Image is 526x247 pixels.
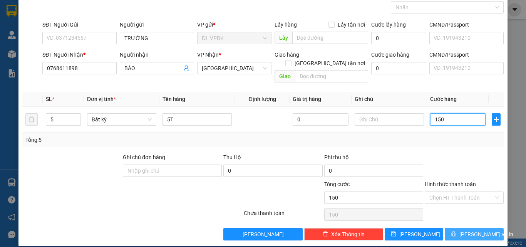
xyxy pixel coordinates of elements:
[371,52,409,58] label: Cước giao hàng
[120,20,194,29] div: Người gửi
[162,113,232,126] input: VD: Bàn, Ghế
[291,59,368,67] span: [GEOGRAPHIC_DATA] tận nơi
[25,136,204,144] div: Tổng: 5
[355,113,424,126] input: Ghi Chú
[243,209,323,222] div: Chưa thanh toán
[293,96,321,102] span: Giá trị hàng
[275,52,299,58] span: Giao hàng
[197,52,219,58] span: VP Nhận
[10,50,40,99] b: Phúc An Express
[324,153,423,165] div: Phí thu hộ
[202,62,267,74] span: ĐL Quận 5
[248,96,276,102] span: Định lượng
[293,113,348,126] input: 0
[492,116,500,123] span: plus
[183,65,189,71] span: user-add
[445,228,504,240] button: printer[PERSON_NAME] và In
[42,50,117,59] div: SĐT Người Nhận
[371,62,426,74] input: Cước giao hàng
[371,22,406,28] label: Cước lấy hàng
[335,20,368,29] span: Lấy tận nơi
[25,113,38,126] button: delete
[295,70,368,82] input: Dọc đường
[120,50,194,59] div: Người nhận
[352,92,427,107] th: Ghi chú
[42,20,117,29] div: SĐT Người Gửi
[123,165,222,177] input: Ghi chú đơn hàng
[292,32,368,44] input: Dọc đường
[492,113,501,126] button: plus
[243,230,284,239] span: [PERSON_NAME]
[371,32,426,44] input: Cước lấy hàng
[459,230,513,239] span: [PERSON_NAME] và In
[46,96,52,102] span: SL
[84,10,102,28] img: logo.jpg
[47,11,76,47] b: Gửi khách hàng
[162,96,185,102] span: Tên hàng
[425,181,476,187] label: Hình thức thanh toán
[323,231,328,237] span: delete
[202,32,267,44] span: ĐL VPDK
[275,22,297,28] span: Lấy hàng
[324,181,350,187] span: Tổng cước
[429,50,504,59] div: CMND/Passport
[65,29,106,35] b: [DOMAIN_NAME]
[430,96,457,102] span: Cước hàng
[429,20,504,29] div: CMND/Passport
[275,70,295,82] span: Giao
[275,32,292,44] span: Lấy
[385,228,444,240] button: save[PERSON_NAME]
[123,154,165,160] label: Ghi chú đơn hàng
[331,230,365,239] span: Xóa Thông tin
[451,231,456,237] span: printer
[10,10,48,48] img: logo.jpg
[87,96,116,102] span: Đơn vị tính
[65,37,106,46] li: (c) 2017
[223,154,241,160] span: Thu Hộ
[304,228,383,240] button: deleteXóa Thông tin
[92,114,152,125] span: Bất kỳ
[391,231,396,237] span: save
[223,228,302,240] button: [PERSON_NAME]
[399,230,441,239] span: [PERSON_NAME]
[197,20,271,29] div: VP gửi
